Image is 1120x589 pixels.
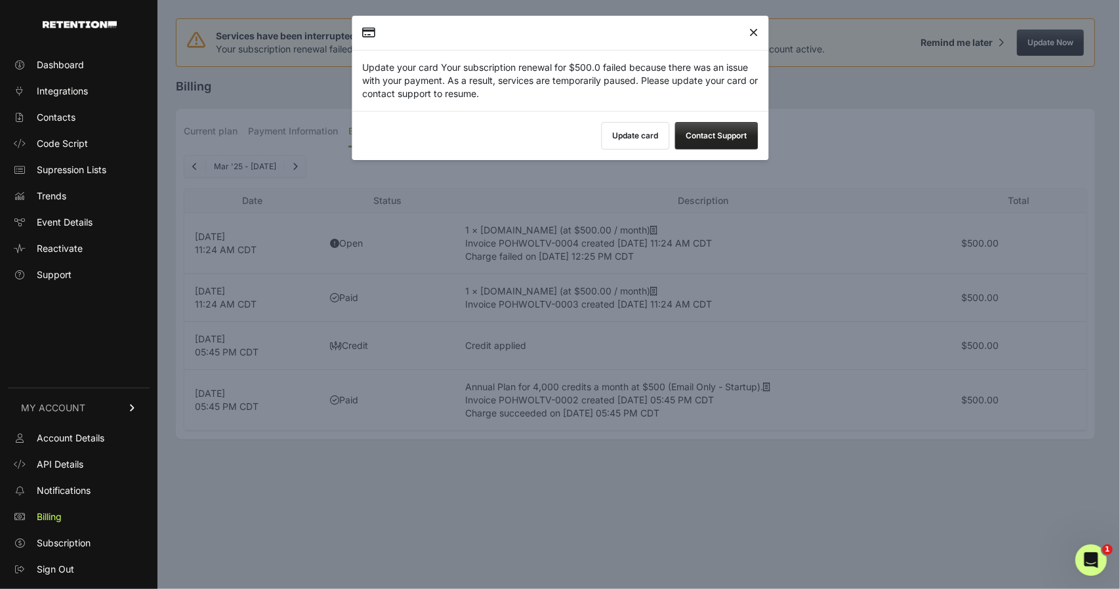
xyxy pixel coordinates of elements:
[37,111,75,124] span: Contacts
[37,85,88,98] span: Integrations
[1102,544,1113,555] span: 1
[8,159,150,180] a: Supression Lists
[37,458,83,471] span: API Details
[8,264,150,285] a: Support
[601,122,669,150] button: Update card
[674,122,758,150] button: Contact Support
[362,62,438,73] span: Update your card
[21,401,85,415] span: MY ACCOUNT
[8,212,150,233] a: Event Details
[37,563,74,576] span: Sign Out
[37,268,72,281] span: Support
[1075,544,1107,576] iframe: Intercom live chat
[8,388,150,428] a: MY ACCOUNT
[8,559,150,580] a: Sign Out
[8,506,150,527] a: Billing
[37,484,91,497] span: Notifications
[37,432,104,445] span: Account Details
[37,58,84,71] span: Dashboard
[8,533,150,554] a: Subscription
[8,186,150,207] a: Trends
[8,107,150,128] a: Contacts
[37,163,106,176] span: Supression Lists
[37,537,91,550] span: Subscription
[8,454,150,475] a: API Details
[8,81,150,102] a: Integrations
[8,54,150,75] a: Dashboard
[37,216,93,229] span: Event Details
[37,137,88,150] span: Code Script
[362,62,758,99] span: Your subscription renewal for $500.0 failed because there was an issue with your payment. As a re...
[8,133,150,154] a: Code Script
[37,242,83,255] span: Reactivate
[37,510,62,523] span: Billing
[37,190,66,203] span: Trends
[8,480,150,501] a: Notifications
[43,21,117,28] img: Retention.com
[8,428,150,449] a: Account Details
[8,238,150,259] a: Reactivate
